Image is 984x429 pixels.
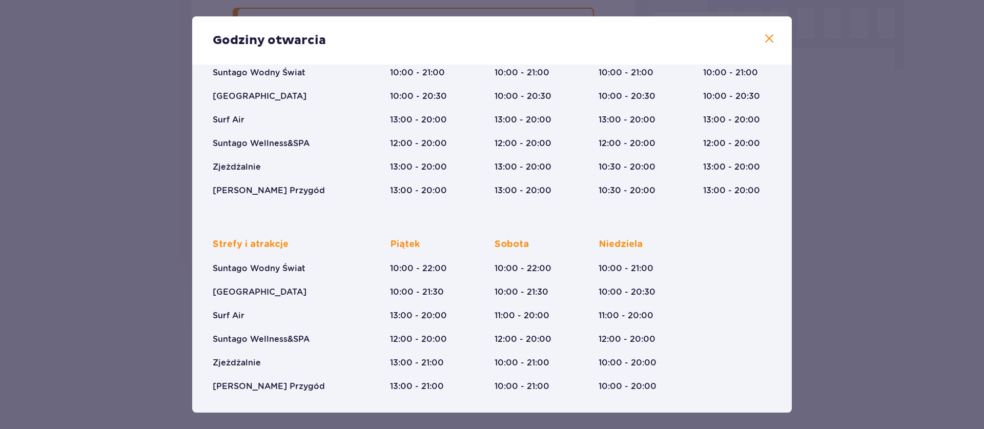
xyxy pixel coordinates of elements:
[390,310,447,321] p: 13:00 - 20:00
[390,91,447,102] p: 10:00 - 20:30
[390,114,447,126] p: 13:00 - 20:00
[390,138,447,149] p: 12:00 - 20:00
[213,238,289,251] p: Strefy i atrakcje
[703,91,760,102] p: 10:00 - 20:30
[495,114,551,126] p: 13:00 - 20:00
[390,381,444,392] p: 13:00 - 21:00
[703,67,758,78] p: 10:00 - 21:00
[495,357,549,369] p: 10:00 - 21:00
[390,357,444,369] p: 13:00 - 21:00
[495,185,551,196] p: 13:00 - 20:00
[599,263,653,274] p: 10:00 - 21:00
[599,114,655,126] p: 13:00 - 20:00
[390,185,447,196] p: 13:00 - 20:00
[390,263,447,274] p: 10:00 - 22:00
[495,381,549,392] p: 10:00 - 21:00
[213,138,310,149] p: Suntago Wellness&SPA
[390,161,447,173] p: 13:00 - 20:00
[599,91,655,102] p: 10:00 - 20:30
[495,334,551,345] p: 12:00 - 20:00
[390,287,444,298] p: 10:00 - 21:30
[703,161,760,173] p: 13:00 - 20:00
[213,67,305,78] p: Suntago Wodny Świat
[599,161,655,173] p: 10:30 - 20:00
[703,138,760,149] p: 12:00 - 20:00
[495,310,549,321] p: 11:00 - 20:00
[213,33,326,48] p: Godziny otwarcia
[495,238,529,251] p: Sobota
[390,238,420,251] p: Piątek
[599,357,657,369] p: 10:00 - 20:00
[213,114,244,126] p: Surf Air
[703,185,760,196] p: 13:00 - 20:00
[213,310,244,321] p: Surf Air
[703,114,760,126] p: 13:00 - 20:00
[495,67,549,78] p: 10:00 - 21:00
[213,185,325,196] p: [PERSON_NAME] Przygód
[213,161,261,173] p: Zjeżdżalnie
[599,238,643,251] p: Niedziela
[495,161,551,173] p: 13:00 - 20:00
[213,91,306,102] p: [GEOGRAPHIC_DATA]
[495,287,548,298] p: 10:00 - 21:30
[213,357,261,369] p: Zjeżdżalnie
[213,334,310,345] p: Suntago Wellness&SPA
[495,91,551,102] p: 10:00 - 20:30
[599,185,655,196] p: 10:30 - 20:00
[213,381,325,392] p: [PERSON_NAME] Przygód
[495,138,551,149] p: 12:00 - 20:00
[495,263,551,274] p: 10:00 - 22:00
[599,381,657,392] p: 10:00 - 20:00
[599,334,655,345] p: 12:00 - 20:00
[599,287,655,298] p: 10:00 - 20:30
[599,67,653,78] p: 10:00 - 21:00
[599,310,653,321] p: 11:00 - 20:00
[213,263,305,274] p: Suntago Wodny Świat
[390,67,445,78] p: 10:00 - 21:00
[599,138,655,149] p: 12:00 - 20:00
[213,287,306,298] p: [GEOGRAPHIC_DATA]
[390,334,447,345] p: 12:00 - 20:00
